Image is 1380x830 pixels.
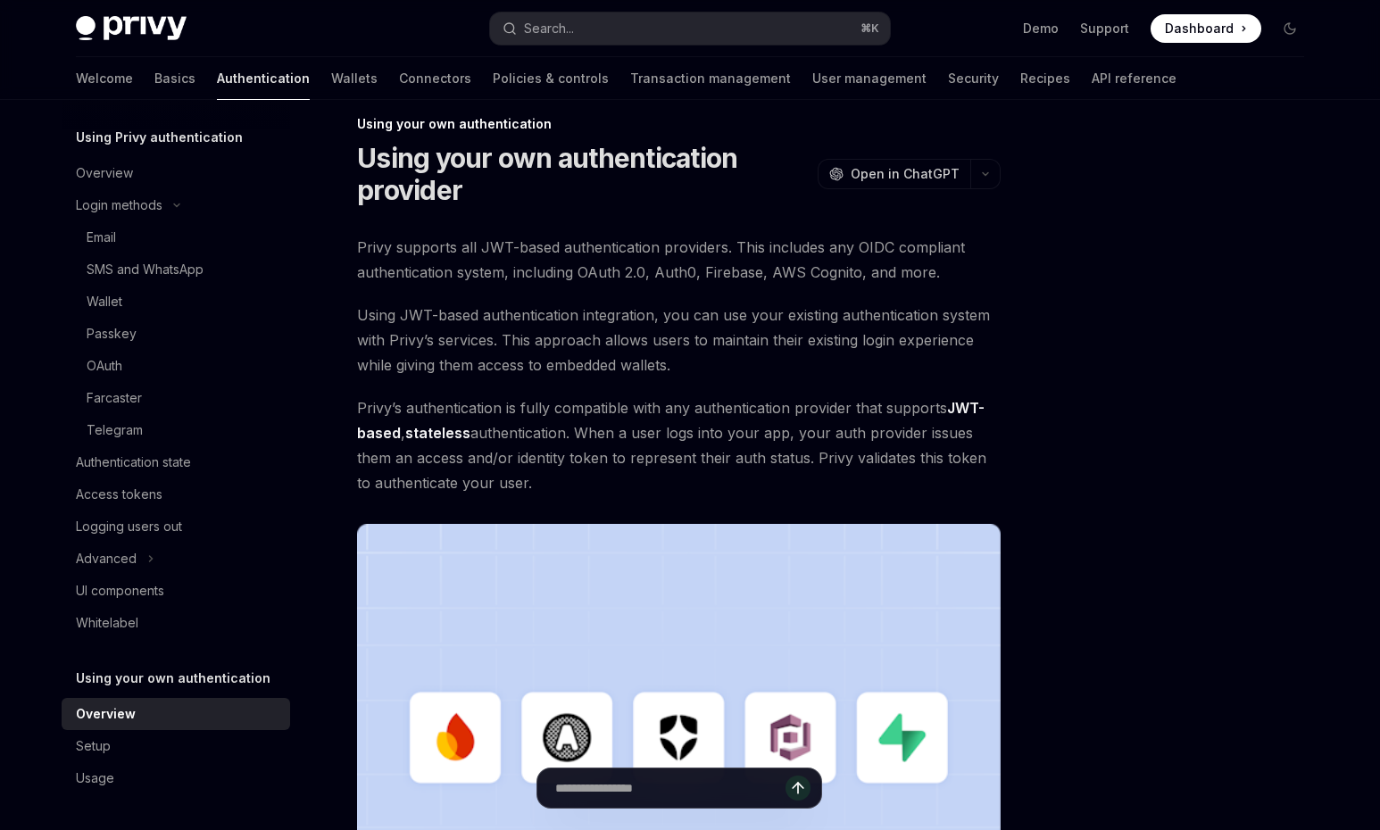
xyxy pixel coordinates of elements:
[87,387,142,409] div: Farcaster
[76,612,138,634] div: Whitelabel
[62,221,290,253] a: Email
[1151,14,1261,43] a: Dashboard
[87,259,204,280] div: SMS and WhatsApp
[76,452,191,473] div: Authentication state
[76,484,162,505] div: Access tokens
[1276,14,1304,43] button: Toggle dark mode
[76,162,133,184] div: Overview
[62,478,290,510] a: Access tokens
[818,159,970,189] button: Open in ChatGPT
[1020,57,1070,100] a: Recipes
[1080,20,1129,37] a: Support
[76,735,111,757] div: Setup
[62,762,290,794] a: Usage
[76,127,243,148] h5: Using Privy authentication
[62,286,290,318] a: Wallet
[331,57,378,100] a: Wallets
[357,115,1001,133] div: Using your own authentication
[76,768,114,789] div: Usage
[493,57,609,100] a: Policies & controls
[87,291,122,312] div: Wallet
[87,419,143,441] div: Telegram
[524,18,574,39] div: Search...
[62,446,290,478] a: Authentication state
[357,235,1001,285] span: Privy supports all JWT-based authentication providers. This includes any OIDC compliant authentic...
[76,668,270,689] h5: Using your own authentication
[76,580,164,602] div: UI components
[62,510,290,543] a: Logging users out
[87,227,116,248] div: Email
[555,768,786,808] input: Ask a question...
[62,543,290,575] button: Advanced
[357,303,1001,378] span: Using JWT-based authentication integration, you can use your existing authentication system with ...
[76,516,182,537] div: Logging users out
[357,142,811,206] h1: Using your own authentication provider
[405,424,470,443] a: stateless
[851,165,960,183] span: Open in ChatGPT
[812,57,927,100] a: User management
[76,195,162,216] div: Login methods
[786,776,811,801] button: Send message
[860,21,879,36] span: ⌘ K
[87,323,137,344] div: Passkey
[217,57,310,100] a: Authentication
[62,157,290,189] a: Overview
[76,16,187,41] img: dark logo
[62,350,290,382] a: OAuth
[76,548,137,569] div: Advanced
[1023,20,1059,37] a: Demo
[399,57,471,100] a: Connectors
[62,382,290,414] a: Farcaster
[62,730,290,762] a: Setup
[62,575,290,607] a: UI components
[62,318,290,350] a: Passkey
[76,57,133,100] a: Welcome
[62,414,290,446] a: Telegram
[62,253,290,286] a: SMS and WhatsApp
[154,57,195,100] a: Basics
[1165,20,1234,37] span: Dashboard
[1092,57,1176,100] a: API reference
[76,703,136,725] div: Overview
[630,57,791,100] a: Transaction management
[948,57,999,100] a: Security
[357,395,1001,495] span: Privy’s authentication is fully compatible with any authentication provider that supports , authe...
[87,355,122,377] div: OAuth
[62,698,290,730] a: Overview
[490,12,890,45] button: Search...⌘K
[62,189,290,221] button: Login methods
[62,607,290,639] a: Whitelabel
